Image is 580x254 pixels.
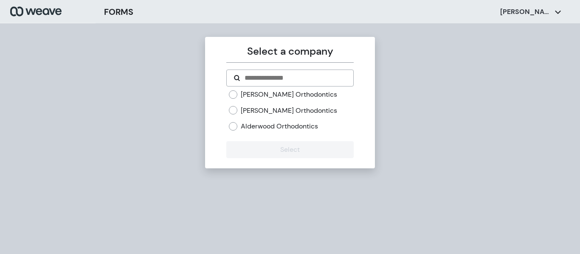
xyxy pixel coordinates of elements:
[241,106,337,115] label: [PERSON_NAME] Orthodontics
[500,7,551,17] p: [PERSON_NAME]
[226,141,353,158] button: Select
[104,6,133,18] h3: FORMS
[241,90,337,99] label: [PERSON_NAME] Orthodontics
[244,73,346,83] input: Search
[226,44,353,59] p: Select a company
[241,122,318,131] label: Alderwood Orthodontics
